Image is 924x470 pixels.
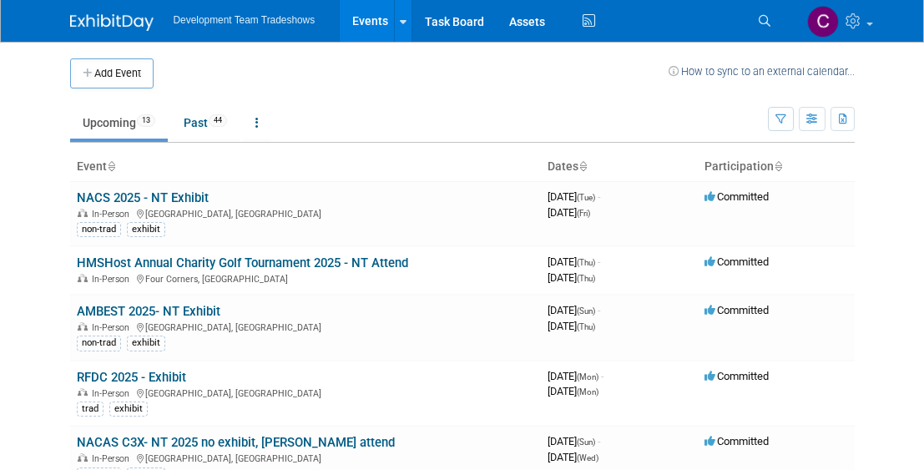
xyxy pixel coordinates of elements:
button: Add Event [70,58,154,88]
span: (Fri) [577,209,590,218]
span: (Wed) [577,453,598,462]
span: - [601,370,603,382]
span: [DATE] [548,271,595,284]
div: [GEOGRAPHIC_DATA], [GEOGRAPHIC_DATA] [77,451,534,464]
span: [DATE] [548,451,598,463]
div: [GEOGRAPHIC_DATA], [GEOGRAPHIC_DATA] [77,320,534,333]
div: non-trad [77,336,121,351]
a: Sort by Start Date [578,159,587,173]
img: In-Person Event [78,388,88,397]
a: RFDC 2025 - Exhibit [77,370,186,385]
span: Committed [704,304,769,316]
div: Four Corners, [GEOGRAPHIC_DATA] [77,271,534,285]
span: [DATE] [548,206,590,219]
span: (Thu) [577,322,595,331]
span: 13 [137,114,155,127]
div: exhibit [109,402,148,417]
span: (Thu) [577,258,595,267]
img: In-Person Event [78,209,88,217]
img: In-Person Event [78,322,88,331]
th: Participation [698,153,855,181]
a: HMSHost Annual Charity Golf Tournament 2025 - NT Attend [77,255,408,270]
img: In-Person Event [78,453,88,462]
span: (Thu) [577,274,595,283]
th: Dates [541,153,698,181]
span: In-Person [92,274,134,285]
th: Event [70,153,541,181]
span: [DATE] [548,435,600,447]
span: Committed [704,190,769,203]
a: AMBEST 2025- NT Exhibit [77,304,220,319]
span: Committed [704,255,769,268]
a: NACAS C3X- NT 2025 no exhibit, [PERSON_NAME] attend [77,435,395,450]
a: Past44 [171,107,240,139]
span: In-Person [92,322,134,333]
a: NACS 2025 - NT Exhibit [77,190,209,205]
span: Development Team Tradeshows [174,14,316,26]
div: [GEOGRAPHIC_DATA], [GEOGRAPHIC_DATA] [77,206,534,220]
span: - [598,190,600,203]
img: Courtney Perkins [807,6,839,38]
span: [DATE] [548,190,600,203]
span: [DATE] [548,320,595,332]
div: exhibit [127,336,165,351]
span: In-Person [92,453,134,464]
span: (Mon) [577,387,598,397]
img: ExhibitDay [70,14,154,31]
span: - [598,435,600,447]
span: [DATE] [548,385,598,397]
span: [DATE] [548,370,603,382]
a: Sort by Event Name [107,159,115,173]
a: Sort by Participation Type [774,159,782,173]
span: 44 [209,114,227,127]
a: How to sync to an external calendar... [669,65,855,78]
span: (Mon) [577,372,598,382]
div: [GEOGRAPHIC_DATA], [GEOGRAPHIC_DATA] [77,386,534,399]
span: - [598,255,600,268]
div: trad [77,402,104,417]
span: Committed [704,370,769,382]
span: (Sun) [577,306,595,316]
span: - [598,304,600,316]
span: [DATE] [548,255,600,268]
span: [DATE] [548,304,600,316]
div: exhibit [127,222,165,237]
span: In-Person [92,388,134,399]
span: In-Person [92,209,134,220]
div: non-trad [77,222,121,237]
a: Upcoming13 [70,107,168,139]
span: (Sun) [577,437,595,447]
img: In-Person Event [78,274,88,282]
span: Committed [704,435,769,447]
span: (Tue) [577,193,595,202]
